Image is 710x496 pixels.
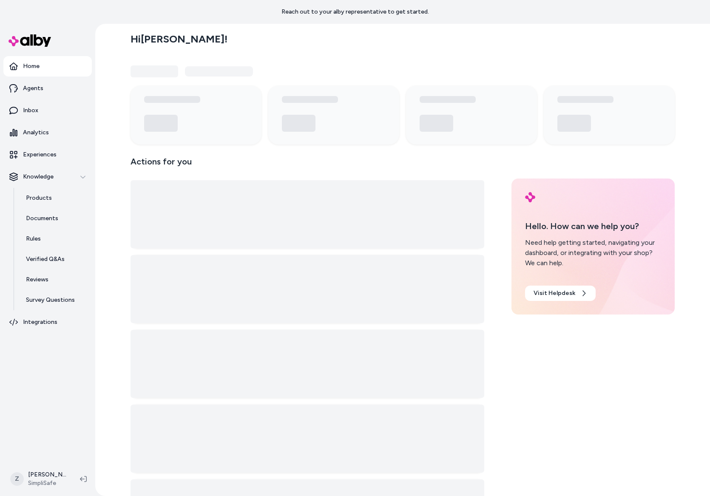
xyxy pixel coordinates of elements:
a: Documents [17,208,92,229]
a: Verified Q&As [17,249,92,269]
p: Analytics [23,128,49,137]
p: Knowledge [23,173,54,181]
p: Agents [23,84,43,93]
a: Inbox [3,100,92,121]
p: Integrations [23,318,57,326]
p: Home [23,62,40,71]
button: Knowledge [3,167,92,187]
p: Hello. How can we help you? [525,220,661,232]
p: Experiences [23,150,57,159]
a: Rules [17,229,92,249]
span: Z [10,472,24,486]
img: alby Logo [9,34,51,47]
a: Reviews [17,269,92,290]
p: Rules [26,235,41,243]
a: Visit Helpdesk [525,286,596,301]
p: Actions for you [131,155,484,175]
a: Integrations [3,312,92,332]
p: Reviews [26,275,48,284]
h2: Hi [PERSON_NAME] ! [131,33,227,45]
p: Verified Q&As [26,255,65,264]
p: Products [26,194,52,202]
div: Need help getting started, navigating your dashboard, or integrating with your shop? We can help. [525,238,661,268]
p: Survey Questions [26,296,75,304]
img: alby Logo [525,192,535,202]
p: Inbox [23,106,38,115]
button: Z[PERSON_NAME]SimpliSafe [5,465,73,493]
a: Agents [3,78,92,99]
p: Documents [26,214,58,223]
a: Home [3,56,92,77]
a: Experiences [3,145,92,165]
a: Products [17,188,92,208]
p: [PERSON_NAME] [28,470,66,479]
a: Analytics [3,122,92,143]
a: Survey Questions [17,290,92,310]
p: Reach out to your alby representative to get started. [281,8,429,16]
span: SimpliSafe [28,479,66,487]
